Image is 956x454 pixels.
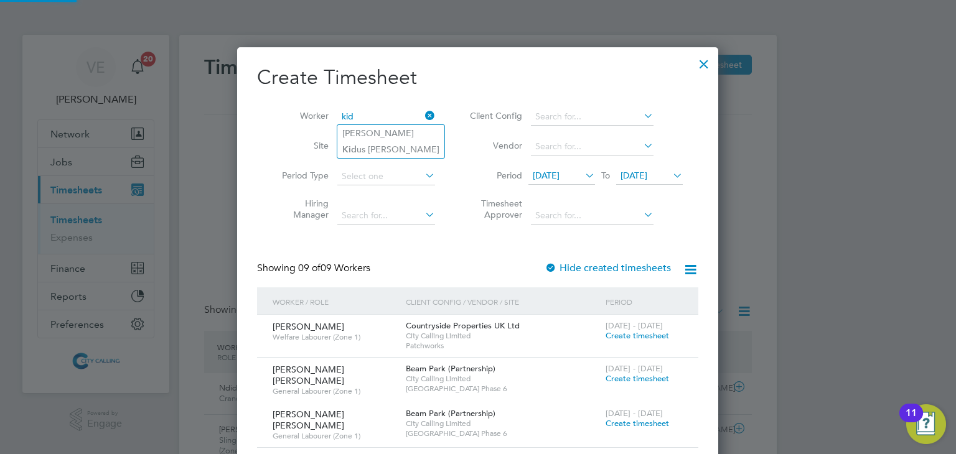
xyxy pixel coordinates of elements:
[606,330,669,341] span: Create timesheet
[602,287,686,316] div: Period
[606,363,663,374] span: [DATE] - [DATE]
[337,125,444,141] li: [PERSON_NAME]
[406,331,599,341] span: City Calling Limited
[406,363,495,374] span: Beam Park (Partnership)
[273,364,344,386] span: [PERSON_NAME] [PERSON_NAME]
[406,384,599,394] span: [GEOGRAPHIC_DATA] Phase 6
[273,431,396,441] span: General Labourer (Zone 1)
[466,110,522,121] label: Client Config
[406,419,599,429] span: City Calling Limited
[406,341,599,351] span: Patchworks
[298,262,370,274] span: 09 Workers
[403,287,602,316] div: Client Config / Vendor / Site
[466,170,522,181] label: Period
[273,110,329,121] label: Worker
[337,207,435,225] input: Search for...
[257,262,373,275] div: Showing
[606,418,669,429] span: Create timesheet
[531,207,654,225] input: Search for...
[606,320,663,331] span: [DATE] - [DATE]
[531,138,654,155] input: Search for...
[533,170,560,181] span: [DATE]
[273,321,344,332] span: [PERSON_NAME]
[606,373,669,384] span: Create timesheet
[298,262,321,274] span: 09 of
[406,429,599,438] span: [GEOGRAPHIC_DATA] Phase 6
[273,386,396,396] span: General Labourer (Zone 1)
[273,140,329,151] label: Site
[342,144,357,155] b: Kid
[621,170,647,181] span: [DATE]
[337,108,435,126] input: Search for...
[466,198,522,220] label: Timesheet Approver
[906,404,946,444] button: Open Resource Center, 11 new notifications
[545,262,671,274] label: Hide created timesheets
[257,65,698,91] h2: Create Timesheet
[597,167,614,183] span: To
[466,140,522,151] label: Vendor
[273,170,329,181] label: Period Type
[406,408,495,419] span: Beam Park (Partnership)
[531,108,654,126] input: Search for...
[606,408,663,419] span: [DATE] - [DATE]
[273,409,344,431] span: [PERSON_NAME] [PERSON_NAME]
[406,320,520,331] span: Countryside Properties UK Ltd
[906,413,917,429] div: 11
[273,198,329,220] label: Hiring Manager
[337,141,444,158] li: us [PERSON_NAME]
[273,332,396,342] span: Welfare Labourer (Zone 1)
[406,374,599,384] span: City Calling Limited
[269,287,403,316] div: Worker / Role
[337,168,435,185] input: Select one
